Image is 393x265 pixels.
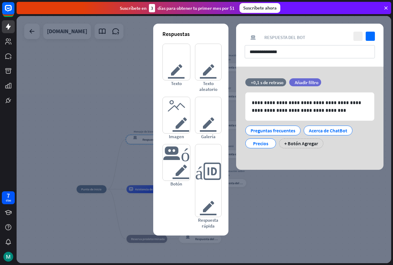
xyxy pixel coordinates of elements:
font: Añadir filtro [295,80,318,85]
font: días [6,198,11,202]
font: Suscríbete en [120,5,146,11]
font: Preguntas frecuentes [251,127,295,134]
font: 7 [7,192,10,199]
font: días para obtener tu primer mes por $1 [158,5,235,11]
font: + Botón Agregar [284,140,318,146]
font: Respuesta del bot [264,34,305,40]
font: respuesta del bot de bloqueo [245,35,261,40]
font: 3 [151,5,153,11]
font: Precios [253,140,268,146]
font: Acerca de ChatBot [309,127,347,134]
font: +0,1 s de retraso [251,80,283,85]
font: Suscríbete ahora [243,5,277,11]
button: Abrir el widget de chat LiveChat [5,2,23,21]
a: 7 días [2,191,15,204]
